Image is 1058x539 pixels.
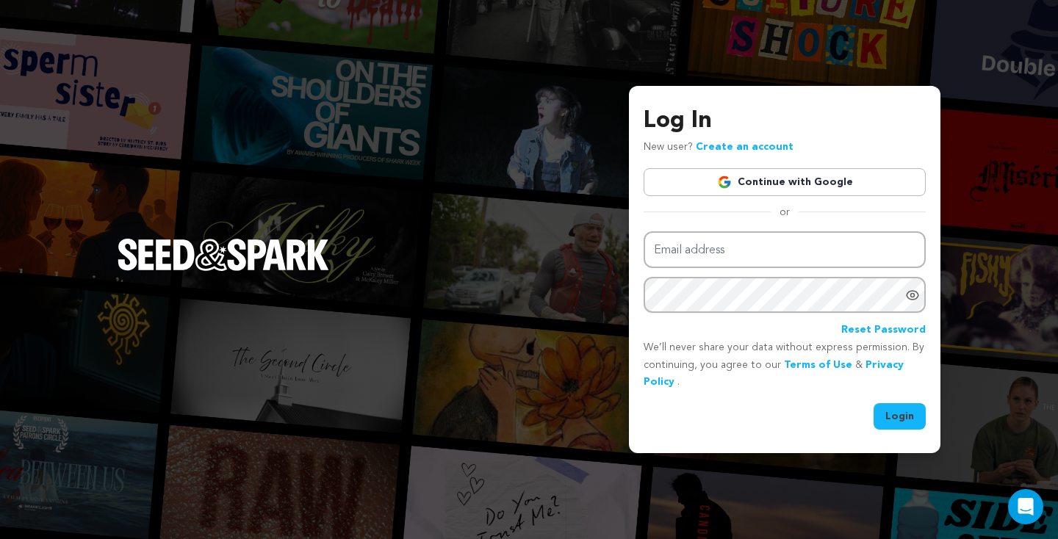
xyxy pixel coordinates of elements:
a: Show password as plain text. Warning: this will display your password on the screen. [905,288,920,303]
a: Terms of Use [784,360,852,370]
a: Reset Password [841,322,926,339]
img: Seed&Spark Logo [118,239,329,271]
p: New user? [644,139,794,156]
a: Seed&Spark Homepage [118,239,329,300]
div: Open Intercom Messenger [1008,489,1043,524]
input: Email address [644,231,926,269]
button: Login [874,403,926,430]
a: Create an account [696,142,794,152]
img: Google logo [717,175,732,189]
p: We’ll never share your data without express permission. By continuing, you agree to our & . [644,339,926,391]
span: or [771,205,799,220]
h3: Log In [644,104,926,139]
a: Continue with Google [644,168,926,196]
